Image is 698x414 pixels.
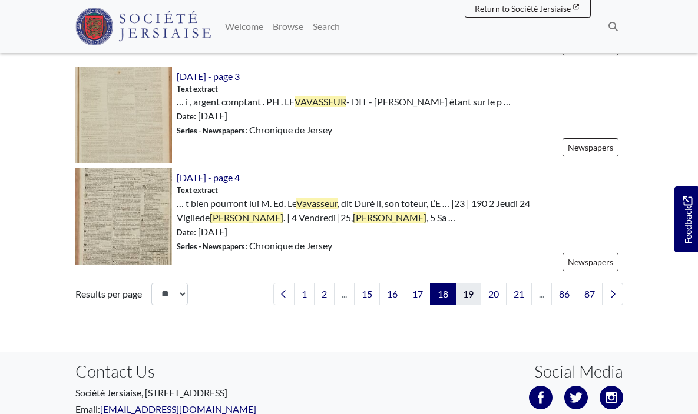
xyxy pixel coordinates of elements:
a: Next page [602,283,623,305]
h3: Social Media [534,362,623,382]
a: Goto page 17 [405,283,431,305]
img: 12th February 1814 - page 3 [75,67,172,163]
a: Previous page [273,283,295,305]
a: Goto page 19 [455,283,481,305]
span: Return to Société Jersiaise [475,4,571,14]
span: Text extract [177,84,218,95]
a: Newspapers [563,138,618,156]
span: Goto page 18 [430,283,456,305]
a: Goto page 15 [354,283,380,305]
label: Results per page [75,287,142,301]
span: [PERSON_NAME] [210,212,283,223]
a: [DATE] - page 4 [177,172,240,183]
p: Société Jersiaise, [STREET_ADDRESS] [75,386,340,400]
img: 19th December 1818 - page 4 [75,168,172,265]
a: Goto page 86 [551,283,577,305]
span: VAVASSEUR [295,96,346,107]
span: : Chronique de Jersey [177,239,332,253]
a: [DATE] - page 3 [177,71,240,82]
span: : Chronique de Jersey [177,123,332,137]
a: Goto page 16 [379,283,405,305]
span: Vavasseur [296,198,338,209]
span: Date [177,112,194,121]
span: … t bien pourront lui M. Ed. Le , dit Duré ll, son toteur, L’E … |23 | 190 2 Jeudi 24 Vigilede . ... [177,196,623,225]
span: Feedback [680,196,694,243]
span: : [DATE] [177,225,227,239]
a: Société Jersiaise logo [75,5,211,48]
span: … i , argent comptant . PH . LE - DIT - [PERSON_NAME] étant sur le p … [177,95,511,109]
a: Search [308,15,345,38]
span: Series - Newspapers [177,242,245,251]
a: Goto page 87 [577,283,603,305]
span: : [DATE] [177,109,227,123]
a: Newspapers [563,253,618,271]
a: Browse [268,15,308,38]
a: Goto page 2 [314,283,335,305]
a: Would you like to provide feedback? [674,186,698,252]
span: Date [177,228,194,237]
span: Text extract [177,185,218,196]
a: Goto page 1 [294,283,315,305]
h3: Contact Us [75,362,340,382]
img: Société Jersiaise [75,8,211,45]
a: Welcome [220,15,268,38]
span: [PERSON_NAME] [353,212,426,223]
a: Goto page 21 [506,283,532,305]
nav: pagination [269,283,623,305]
span: Series - Newspapers [177,126,245,135]
a: Goto page 20 [481,283,507,305]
